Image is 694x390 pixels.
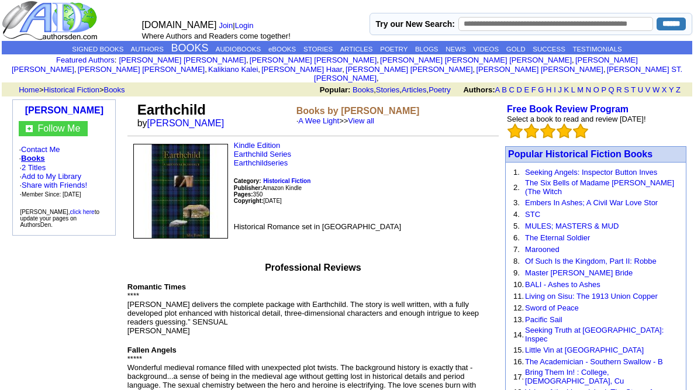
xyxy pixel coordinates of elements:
a: Bring Them In! : College, [DEMOGRAPHIC_DATA], Cu [525,368,624,385]
img: bigemptystars.png [540,123,555,139]
a: Kindle Edition [234,141,281,150]
img: bigemptystars.png [557,123,572,139]
a: BOOKS [171,42,209,54]
a: Pacific Sail [525,315,562,324]
font: : [56,56,116,64]
font: 8. [513,257,520,265]
a: TESTIMONIALS [572,46,622,53]
font: · [19,163,87,198]
font: 9. [513,268,520,277]
a: L [571,85,575,94]
a: O [593,85,599,94]
font: by [137,118,232,128]
font: i [379,57,380,64]
a: Living on Sisu: The 1913 Union Copper [525,292,658,301]
a: [PERSON_NAME] [PERSON_NAME] [476,65,603,74]
label: Try our New Search: [376,19,455,29]
a: Books [353,85,374,94]
b: Free Book Review Program [507,104,629,114]
font: i [207,67,208,73]
a: [PERSON_NAME] [PERSON_NAME] [PERSON_NAME] [380,56,572,64]
a: Login [235,21,254,30]
a: MULES; MASTERS & MUD [525,222,619,230]
img: bigemptystars.png [524,123,539,139]
font: i [475,67,476,73]
font: · · · [19,172,87,198]
a: W [652,85,660,94]
a: U [638,85,643,94]
a: NEWS [446,46,466,53]
a: POETRY [380,46,408,53]
font: 17. [513,372,524,381]
a: Historical Fiction [263,176,310,185]
a: Seeking Truth at [GEOGRAPHIC_DATA]: Inspec [525,326,664,343]
font: i [344,67,346,73]
a: eBOOKS [268,46,296,53]
a: Stories [376,85,399,94]
font: i [248,57,250,64]
font: , , , [320,85,691,94]
a: BALI - Ashes to Ashes [525,280,600,289]
a: [PERSON_NAME] [PERSON_NAME] [346,65,472,74]
a: T [631,85,636,94]
a: Earthchild Series [234,150,291,158]
a: Articles [402,85,427,94]
a: Add to My Library [22,172,81,181]
a: [PERSON_NAME] [PERSON_NAME] [12,56,638,74]
a: The Academician - Southern Swallow - B [525,357,663,366]
a: BLOGS [415,46,439,53]
b: Fallen Angels [127,346,177,354]
a: Earthchildseries [234,158,288,167]
b: Authors: [463,85,495,94]
font: Copyright: [234,198,264,204]
a: Popular Historical Fiction Books [508,149,652,159]
a: Poetry [429,85,451,94]
font: 3. [513,198,520,207]
a: The Six Bells of Madame [PERSON_NAME] (The Witch [525,178,674,196]
a: Marooned [525,245,560,254]
a: Follow Me [37,123,80,133]
a: SIGNED BOOKS [72,46,123,53]
a: The Eternal Soldier [525,233,590,242]
b: Historical Fiction [263,178,310,184]
font: 10. [513,280,524,289]
a: S [624,85,629,94]
a: Embers In Ashes; A Civil War Love Stor [525,198,658,207]
img: 44057.jpg [133,144,228,239]
a: Share with Friends! [22,181,87,189]
a: VIDEOS [474,46,499,53]
font: [PERSON_NAME], to update your pages on AuthorsDen. [20,209,99,228]
font: [DOMAIN_NAME] [141,20,216,30]
a: [PERSON_NAME] Haar [261,65,342,74]
a: X [662,85,667,94]
font: > > [15,85,125,94]
a: H [546,85,551,94]
font: 16. [513,357,524,366]
img: bigemptystars.png [507,123,523,139]
b: [PERSON_NAME] [25,105,103,115]
font: Select a book to read and review [DATE]! [507,115,646,123]
a: 2 Titles [22,163,46,172]
font: Historical Romance set in [GEOGRAPHIC_DATA] [234,222,401,231]
b: Publisher: [234,185,263,191]
b: Category: [234,178,261,184]
a: F [531,85,536,94]
font: 12. [513,303,524,312]
font: 1. [513,168,520,177]
a: AUDIOBOOKS [216,46,261,53]
a: I [554,85,556,94]
font: Earthchild [137,102,206,118]
a: E [524,85,529,94]
font: Amazon Kindle [234,185,302,191]
a: [PERSON_NAME] [PERSON_NAME] [78,65,205,74]
font: · >> [296,116,374,125]
a: D [516,85,522,94]
a: Books [103,85,125,94]
font: 4. [513,210,520,219]
a: P [601,85,606,94]
a: J [558,85,562,94]
a: View all [348,116,374,125]
a: G [538,85,544,94]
